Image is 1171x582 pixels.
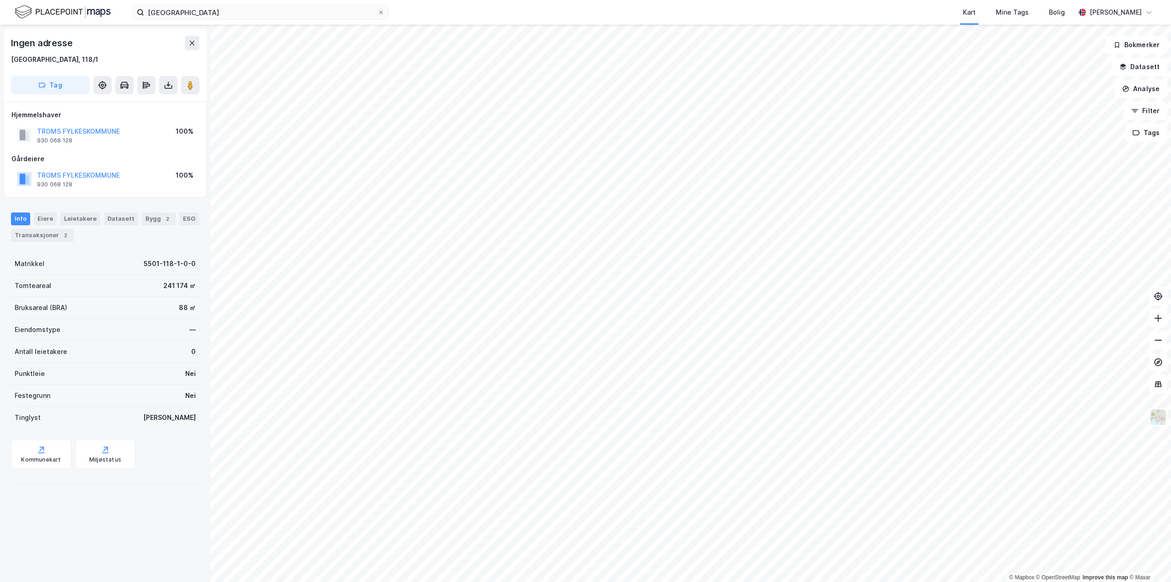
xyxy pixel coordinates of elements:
[1125,124,1167,142] button: Tags
[60,212,100,225] div: Leietakere
[963,7,976,18] div: Kart
[163,280,196,291] div: 241 174 ㎡
[1125,538,1171,582] iframe: Chat Widget
[1090,7,1142,18] div: [PERSON_NAME]
[37,137,72,144] div: 930 068 128
[11,229,74,242] div: Transaksjoner
[11,36,74,50] div: Ingen adresse
[189,324,196,335] div: —
[1112,58,1167,76] button: Datasett
[1049,7,1065,18] div: Bolig
[11,54,98,65] div: [GEOGRAPHIC_DATA], 118/1
[179,302,196,313] div: 88 ㎡
[176,126,193,137] div: 100%
[15,324,60,335] div: Eiendomstype
[15,390,50,401] div: Festegrunn
[163,214,172,223] div: 2
[11,212,30,225] div: Info
[1150,408,1167,426] img: Z
[1083,574,1128,581] a: Improve this map
[179,212,199,225] div: ESG
[143,412,196,423] div: [PERSON_NAME]
[61,231,70,240] div: 2
[185,390,196,401] div: Nei
[11,76,90,94] button: Tag
[1009,574,1034,581] a: Mapbox
[104,212,138,225] div: Datasett
[37,181,72,188] div: 930 068 128
[15,258,44,269] div: Matrikkel
[142,212,176,225] div: Bygg
[996,7,1029,18] div: Mine Tags
[144,5,377,19] input: Søk på adresse, matrikkel, gårdeiere, leietakere eller personer
[15,368,45,379] div: Punktleie
[34,212,57,225] div: Eiere
[11,109,199,120] div: Hjemmelshaver
[1123,102,1167,120] button: Filter
[15,280,51,291] div: Tomteareal
[185,368,196,379] div: Nei
[144,258,196,269] div: 5501-118-1-0-0
[15,346,67,357] div: Antall leietakere
[89,456,121,463] div: Miljøstatus
[1106,36,1167,54] button: Bokmerker
[1125,538,1171,582] div: Kontrollprogram for chat
[15,302,67,313] div: Bruksareal (BRA)
[15,4,111,20] img: logo.f888ab2527a4732fd821a326f86c7f29.svg
[15,412,41,423] div: Tinglyst
[11,153,199,164] div: Gårdeiere
[21,456,61,463] div: Kommunekart
[1036,574,1080,581] a: OpenStreetMap
[1114,80,1167,98] button: Analyse
[191,346,196,357] div: 0
[176,170,193,181] div: 100%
